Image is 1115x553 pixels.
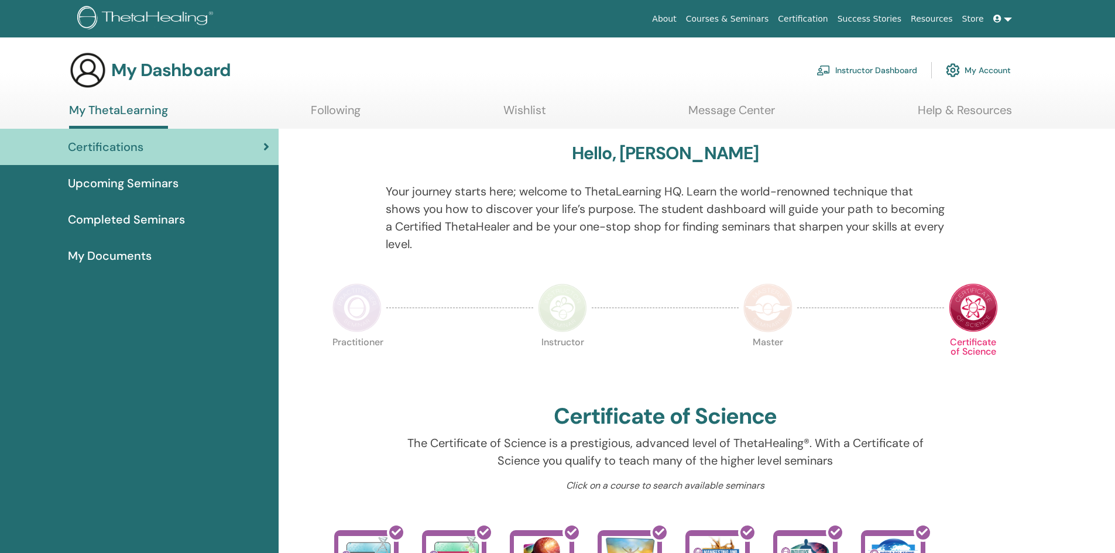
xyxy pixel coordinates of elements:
a: Certification [773,8,832,30]
img: chalkboard-teacher.svg [816,65,831,75]
a: Message Center [688,103,775,126]
a: Following [311,103,361,126]
span: Certifications [68,138,143,156]
h3: Hello, [PERSON_NAME] [572,143,759,164]
img: Practitioner [332,283,382,332]
h3: My Dashboard [111,60,231,81]
span: My Documents [68,247,152,265]
p: Master [743,338,792,387]
a: Wishlist [503,103,546,126]
h2: Certificate of Science [554,403,777,430]
p: Instructor [538,338,587,387]
a: About [647,8,681,30]
img: logo.png [77,6,217,32]
img: Master [743,283,792,332]
a: My ThetaLearning [69,103,168,129]
p: The Certificate of Science is a prestigious, advanced level of ThetaHealing®. With a Certificate ... [386,434,945,469]
img: Instructor [538,283,587,332]
span: Upcoming Seminars [68,174,179,192]
img: generic-user-icon.jpg [69,51,107,89]
img: Certificate of Science [949,283,998,332]
p: Click on a course to search available seminars [386,479,945,493]
img: cog.svg [946,60,960,80]
p: Practitioner [332,338,382,387]
a: Store [958,8,989,30]
a: Instructor Dashboard [816,57,917,83]
p: Your journey starts here; welcome to ThetaLearning HQ. Learn the world-renowned technique that sh... [386,183,945,253]
a: Success Stories [833,8,906,30]
span: Completed Seminars [68,211,185,228]
a: Courses & Seminars [681,8,774,30]
p: Certificate of Science [949,338,998,387]
a: My Account [946,57,1011,83]
a: Help & Resources [918,103,1012,126]
a: Resources [906,8,958,30]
